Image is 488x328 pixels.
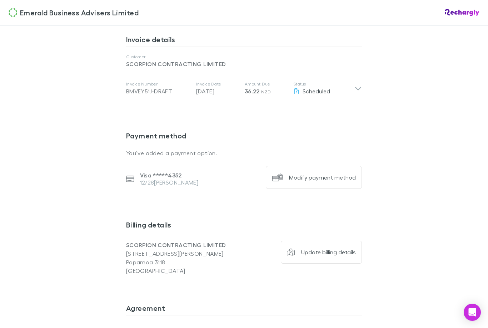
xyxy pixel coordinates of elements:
img: Rechargly Logo [445,9,479,16]
span: Scheduled [303,88,330,94]
div: Update billing details [301,249,356,256]
p: You’ve added a payment option. [126,149,362,157]
img: Modify payment method's Logo [272,172,283,183]
h3: Payment method [126,131,362,143]
h3: Agreement [126,304,362,315]
p: [DATE] [196,87,239,96]
button: Update billing details [281,241,362,264]
p: Customer [126,54,362,60]
p: Amount Due [245,81,288,87]
p: [STREET_ADDRESS][PERSON_NAME] [126,249,244,258]
p: Invoice Number [126,81,190,87]
p: Invoice Date [196,81,239,87]
p: SCORPION CONTRACTING LIMITED [126,60,362,68]
div: Modify payment method [289,174,356,181]
div: BMVEY51J-DRAFT [126,87,190,96]
p: SCORPION CONTRACTING LIMITED [126,241,244,249]
div: Invoice NumberBMVEY51J-DRAFTInvoice Date[DATE]Amount Due36.22 NZDStatusScheduled [120,74,368,103]
p: 12/28 [PERSON_NAME] [140,179,199,186]
img: Emerald Business Advisers Limited's Logo [9,8,17,17]
span: Emerald Business Advisers Limited [20,7,139,18]
div: Open Intercom Messenger [464,304,481,321]
span: 36.22 [245,88,260,95]
span: NZD [261,89,271,94]
p: Status [293,81,354,87]
p: [GEOGRAPHIC_DATA] [126,266,244,275]
button: Modify payment method [266,166,362,189]
h3: Billing details [126,220,362,232]
h3: Invoice details [126,35,362,46]
p: Papamoa 3118 [126,258,244,266]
